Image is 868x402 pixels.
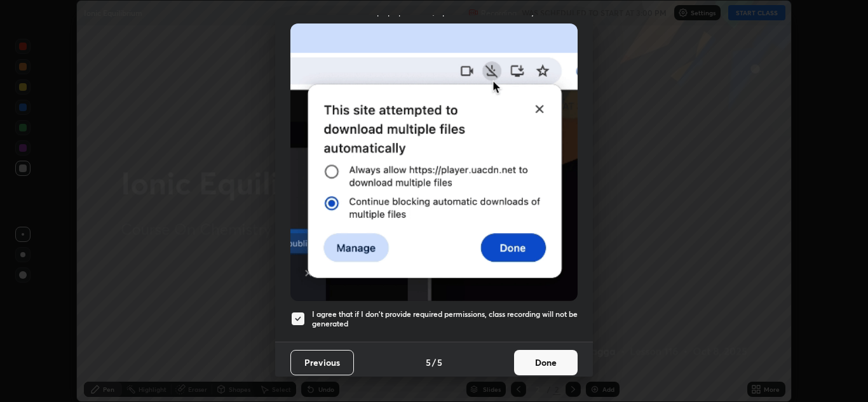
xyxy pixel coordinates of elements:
[290,350,354,375] button: Previous
[514,350,578,375] button: Done
[426,356,431,369] h4: 5
[312,309,578,329] h5: I agree that if I don't provide required permissions, class recording will not be generated
[437,356,442,369] h4: 5
[290,23,578,301] img: downloads-permission-blocked.gif
[432,356,436,369] h4: /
